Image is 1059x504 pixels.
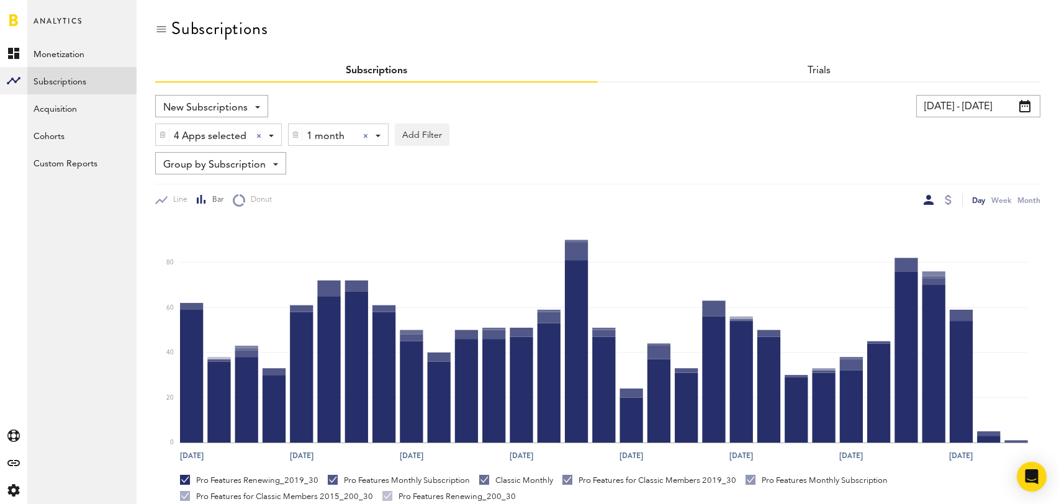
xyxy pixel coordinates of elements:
img: trash_awesome_blue.svg [292,130,299,139]
span: 4 Apps selected [174,126,246,147]
span: Line [168,195,187,205]
text: [DATE] [949,450,973,461]
a: Acquisition [27,94,137,122]
a: Cohorts [27,122,137,149]
span: Donut [245,195,272,205]
div: Delete [289,124,302,145]
div: Pro Features Renewing_200_30 [382,491,516,502]
div: Pro Features for Classic Members 2015_200_30 [180,491,373,502]
text: [DATE] [510,450,533,461]
text: 0 [170,439,174,446]
div: Day [972,194,985,207]
div: Pro Features Monthly Subscription [328,475,470,486]
span: 1 month [307,126,353,147]
a: Monetization [27,40,137,67]
span: Group by Subscription [163,155,266,176]
text: [DATE] [290,450,313,461]
text: 80 [166,259,174,266]
div: Clear [363,133,368,138]
text: [DATE] [400,450,423,461]
span: Bar [207,195,223,205]
div: Pro Features Monthly Subscription [746,475,888,486]
text: [DATE] [180,450,204,461]
div: Pro Features for Classic Members 2019_30 [562,475,736,486]
text: [DATE] [620,450,643,461]
a: Subscriptions [346,66,407,76]
div: Subscriptions [171,19,268,38]
span: New Subscriptions [163,97,248,119]
div: Classic Monthly [479,475,553,486]
a: Subscriptions [27,67,137,94]
text: 20 [166,395,174,401]
div: Pro Features Renewing_2019_30 [180,475,318,486]
text: [DATE] [839,450,863,461]
img: trash_awesome_blue.svg [159,130,166,139]
div: Clear [256,133,261,138]
text: 60 [166,305,174,311]
div: Month [1017,194,1040,207]
div: Delete [156,124,169,145]
a: Trials [808,66,831,76]
div: Open Intercom Messenger [1017,462,1047,492]
a: Custom Reports [27,149,137,176]
span: Analytics [34,14,83,40]
button: Add Filter [395,124,449,146]
text: 40 [166,349,174,356]
text: [DATE] [729,450,753,461]
div: Week [991,194,1011,207]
